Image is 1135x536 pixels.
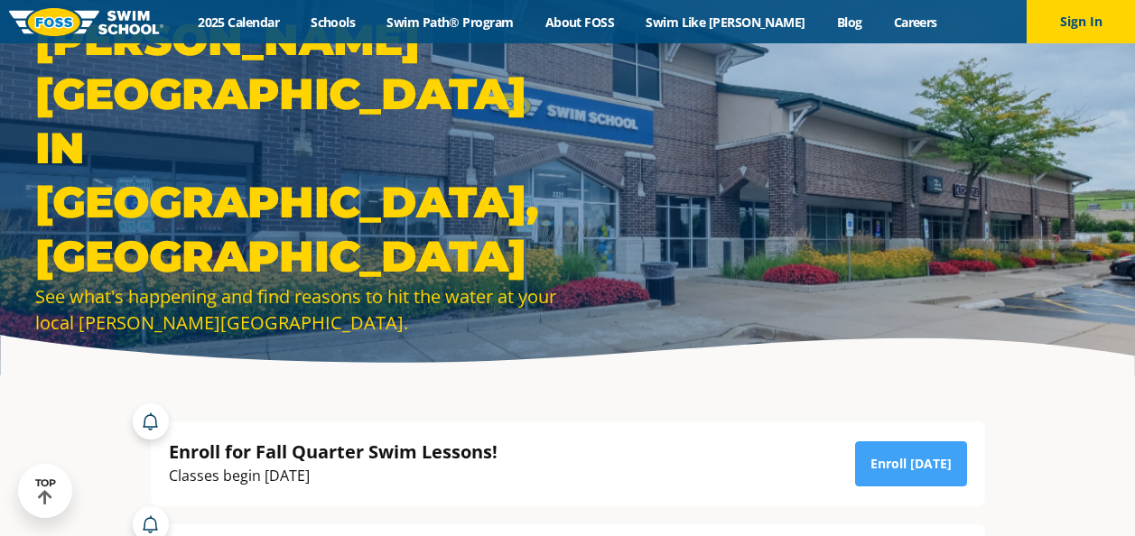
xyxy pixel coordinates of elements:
div: Enroll for Fall Quarter Swim Lessons! [169,439,498,464]
a: About FOSS [529,14,630,31]
a: Careers [878,14,953,31]
a: 2025 Calendar [182,14,295,31]
img: FOSS Swim School Logo [9,8,163,36]
a: Schools [295,14,371,31]
a: Swim Path® Program [371,14,529,31]
a: Blog [821,14,878,31]
div: TOP [35,477,56,505]
h1: [PERSON_NAME][GEOGRAPHIC_DATA] in [GEOGRAPHIC_DATA], [GEOGRAPHIC_DATA] [35,13,559,283]
div: Classes begin [DATE] [169,464,498,488]
a: Enroll [DATE] [855,441,967,486]
a: Swim Like [PERSON_NAME] [630,14,822,31]
div: See what's happening and find reasons to hit the water at your local [PERSON_NAME][GEOGRAPHIC_DATA]. [35,283,559,336]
